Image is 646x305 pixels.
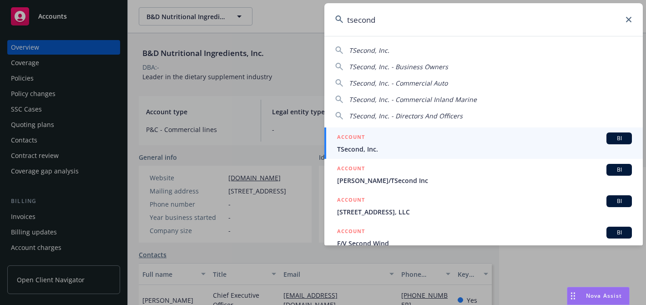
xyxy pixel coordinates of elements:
[610,197,628,205] span: BI
[337,207,632,217] span: [STREET_ADDRESS], LLC
[349,46,389,55] span: TSecond, Inc.
[567,287,579,305] div: Drag to move
[337,144,632,154] span: TSecond, Inc.
[567,287,630,305] button: Nova Assist
[324,190,643,222] a: ACCOUNTBI[STREET_ADDRESS], LLC
[337,132,365,143] h5: ACCOUNT
[349,95,477,104] span: TSecond, Inc. - Commercial Inland Marine
[337,227,365,238] h5: ACCOUNT
[324,3,643,36] input: Search...
[610,166,628,174] span: BI
[610,229,628,237] span: BI
[610,134,628,142] span: BI
[586,292,622,300] span: Nova Assist
[337,164,365,175] h5: ACCOUNT
[324,159,643,190] a: ACCOUNTBI[PERSON_NAME]/TSecond Inc
[349,112,463,120] span: TSecond, Inc. - Directors And Officers
[337,195,365,206] h5: ACCOUNT
[337,239,632,248] span: F/V Second Wind
[337,176,632,185] span: [PERSON_NAME]/TSecond Inc
[349,62,448,71] span: TSecond, Inc. - Business Owners
[349,79,448,87] span: TSecond, Inc. - Commercial Auto
[324,127,643,159] a: ACCOUNTBITSecond, Inc.
[324,222,643,253] a: ACCOUNTBIF/V Second Wind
